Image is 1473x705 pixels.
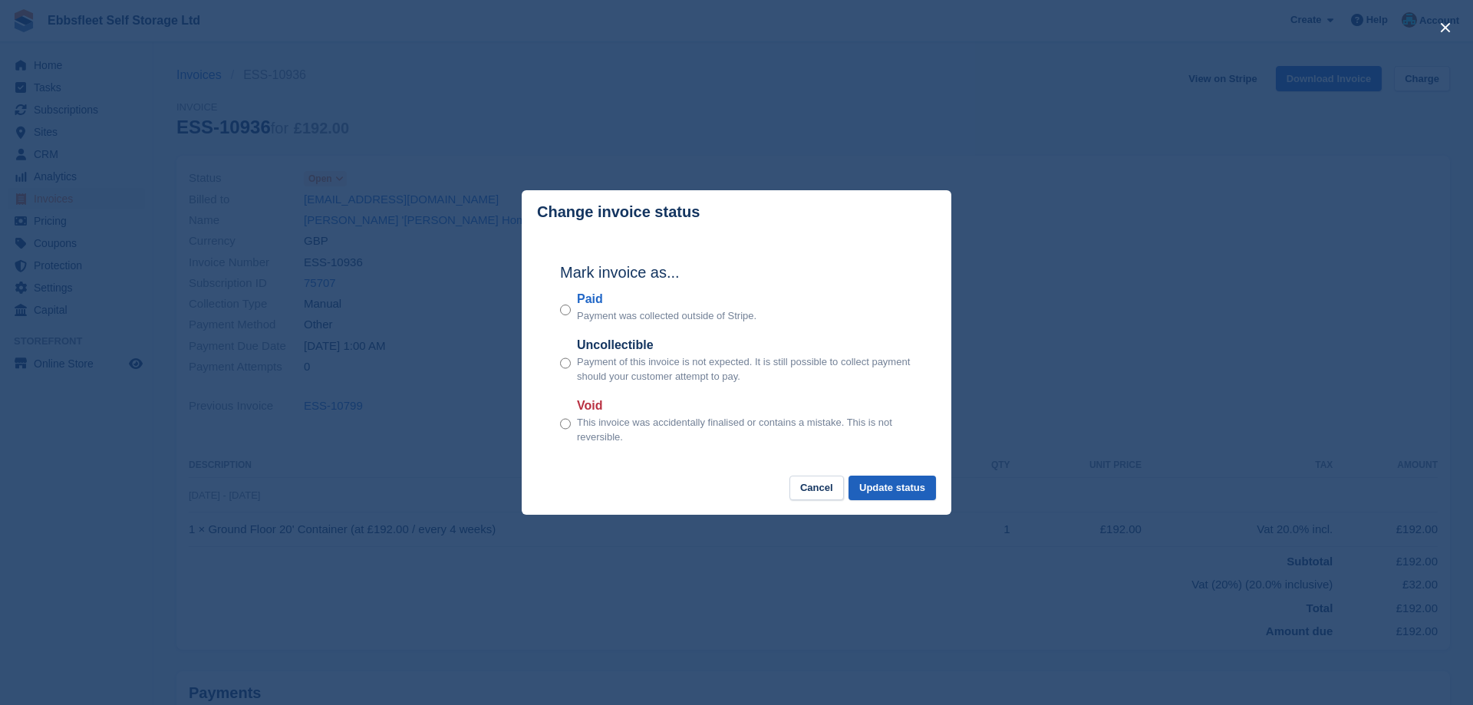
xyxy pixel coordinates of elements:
h2: Mark invoice as... [560,261,913,284]
label: Uncollectible [577,336,913,354]
p: Payment was collected outside of Stripe. [577,308,756,324]
p: Payment of this invoice is not expected. It is still possible to collect payment should your cust... [577,354,913,384]
label: Paid [577,290,756,308]
p: Change invoice status [537,203,700,221]
button: Cancel [789,476,844,501]
label: Void [577,397,913,415]
button: Update status [849,476,936,501]
button: close [1433,15,1458,40]
p: This invoice was accidentally finalised or contains a mistake. This is not reversible. [577,415,913,445]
